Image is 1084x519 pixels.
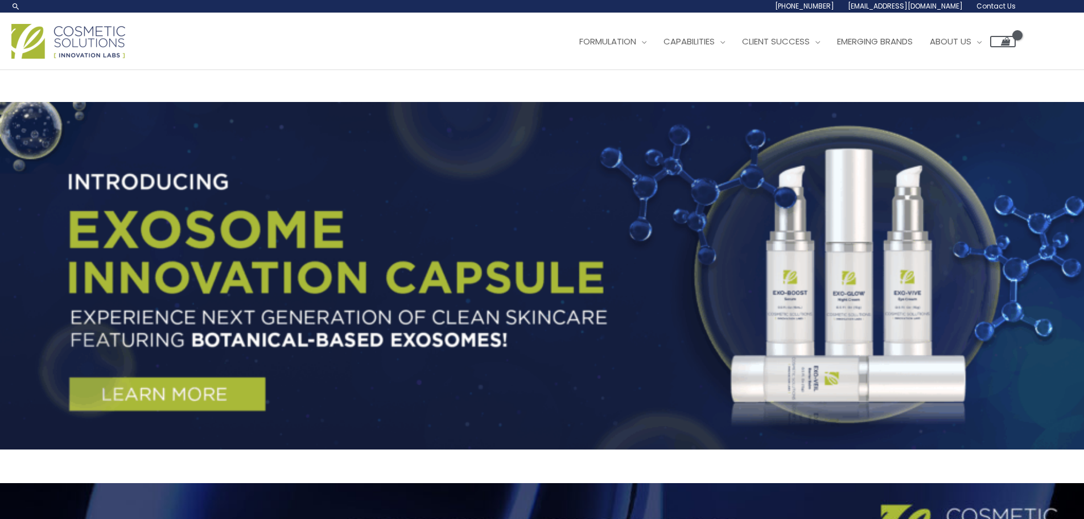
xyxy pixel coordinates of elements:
a: Capabilities [655,24,733,59]
span: [EMAIL_ADDRESS][DOMAIN_NAME] [848,1,963,11]
span: Contact Us [976,1,1016,11]
a: Emerging Brands [829,24,921,59]
span: Emerging Brands [837,35,913,47]
a: Client Success [733,24,829,59]
a: Formulation [571,24,655,59]
span: [PHONE_NUMBER] [775,1,834,11]
a: Search icon link [11,2,20,11]
a: View Shopping Cart, empty [990,36,1016,47]
span: Capabilities [663,35,715,47]
nav: Site Navigation [562,24,1016,59]
span: Formulation [579,35,636,47]
a: About Us [921,24,990,59]
span: About Us [930,35,971,47]
img: Cosmetic Solutions Logo [11,24,125,59]
span: Client Success [742,35,810,47]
